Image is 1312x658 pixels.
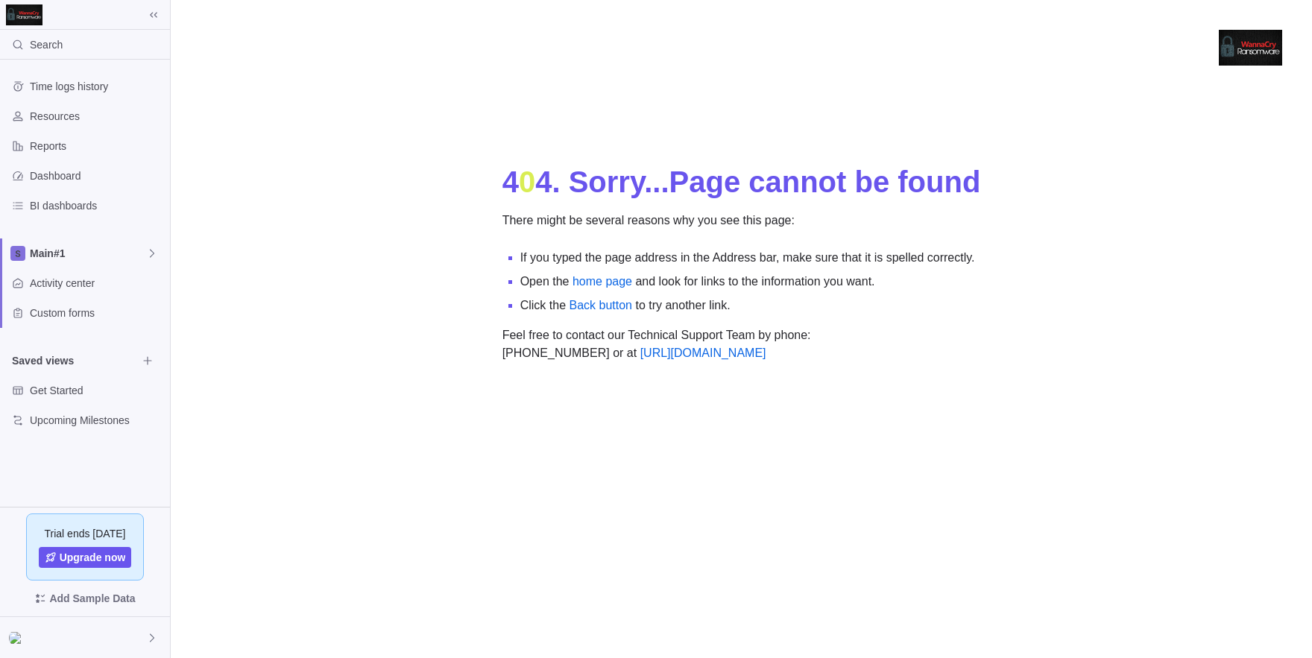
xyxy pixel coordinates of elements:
span: 0 [519,165,535,198]
p: There might be several reasons why you see this page: [502,212,981,237]
li: Open the and look for links to the information you want. [520,273,981,291]
a: Back button [569,299,632,311]
span: Time logs history [30,79,164,94]
span: Dashboard [30,168,164,183]
a: [URL][DOMAIN_NAME] [640,347,766,359]
span: BI dashboards [30,198,164,213]
span: Saved views [12,353,137,368]
a: Upgrade now [39,547,132,568]
a: home page [573,275,632,288]
span: Reports [30,139,164,154]
span: or at [613,347,766,359]
span: Feel free to contact our Technical Support Team by phone: [PHONE_NUMBER] [502,329,811,359]
span: Trial ends [DATE] [45,526,126,541]
span: Add Sample Data [12,586,158,610]
span: Activity center [30,276,164,291]
span: Custom forms [30,306,164,320]
span: Resources [30,109,164,124]
img: Show [9,632,27,644]
span: . Sorry... Page cannot be found [552,165,980,198]
li: Click the to try another link. [520,297,981,314]
li: If you typed the page address in the Address bar, make sure that it is spelled correctly. [520,249,981,267]
span: 4 [535,165,552,198]
span: Upgrade now [60,550,126,565]
span: Get Started [30,383,164,398]
div: Hadj Said Bakir [9,629,27,647]
span: Search [30,37,63,52]
img: logo [6,4,42,25]
span: Browse views [137,350,158,371]
img: logo [1219,30,1282,66]
span: Main#1 [30,246,146,261]
span: Upcoming Milestones [30,413,164,428]
span: 4 [502,165,519,198]
span: Add Sample Data [49,589,135,607]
